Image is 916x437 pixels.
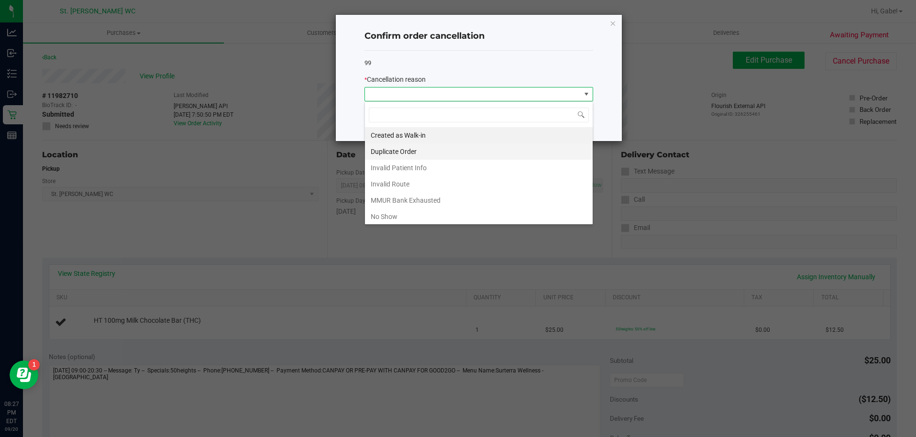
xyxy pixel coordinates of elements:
iframe: Resource center [10,361,38,389]
span: 99 [364,59,371,66]
h4: Confirm order cancellation [364,30,593,43]
iframe: Resource center unread badge [28,359,40,371]
li: No Show [365,208,593,225]
li: Invalid Patient Info [365,160,593,176]
button: Close [609,17,616,29]
span: Cancellation reason [367,76,426,83]
li: Invalid Route [365,176,593,192]
li: MMUR Bank Exhausted [365,192,593,208]
li: Duplicate Order [365,143,593,160]
li: Created as Walk-in [365,127,593,143]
